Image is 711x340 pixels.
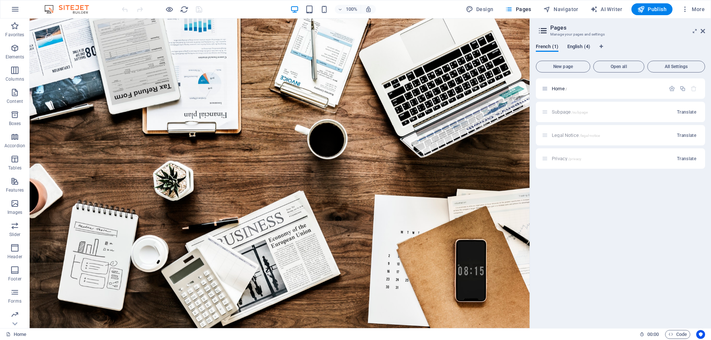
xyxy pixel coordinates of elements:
span: Translate [677,156,696,162]
div: Home/ [550,86,665,91]
span: Publish [637,6,667,13]
span: / [565,87,567,91]
span: Design [466,6,494,13]
button: Click here to leave preview mode and continue editing [165,5,174,14]
p: Forms [8,298,21,304]
span: AI Writer [590,6,622,13]
h3: Manage your pages and settings [550,31,690,38]
span: Code [668,330,687,339]
div: Settings [669,85,675,92]
span: 00 00 [647,330,659,339]
div: Language Tabs [536,44,705,58]
p: Footer [8,276,21,282]
button: Translate [674,106,699,118]
p: Accordion [4,143,25,149]
button: reload [180,5,188,14]
div: The startpage cannot be deleted [691,85,697,92]
span: More [681,6,705,13]
span: Translate [677,109,696,115]
button: Navigator [540,3,581,15]
p: Favorites [5,32,24,38]
p: Images [7,209,23,215]
span: Open all [597,64,641,69]
span: Pages [505,6,531,13]
button: 100% [335,5,361,14]
h2: Pages [550,24,705,31]
span: : [652,331,654,337]
button: Pages [502,3,534,15]
div: Duplicate [680,85,686,92]
p: Columns [6,76,24,82]
p: Elements [6,54,24,60]
button: Open all [593,61,644,73]
span: New page [539,64,587,69]
span: Navigator [543,6,578,13]
button: Publish [631,3,672,15]
i: Reload page [180,5,188,14]
a: Click to cancel selection. Double-click to open Pages [6,330,26,339]
button: Design [463,3,497,15]
button: AI Writer [587,3,625,15]
button: Usercentrics [696,330,705,339]
p: Slider [9,232,21,238]
h6: Session time [640,330,659,339]
p: Boxes [9,121,21,127]
p: Tables [8,165,21,171]
p: Content [7,98,23,104]
p: Header [7,254,22,260]
button: New page [536,61,590,73]
button: More [678,3,708,15]
button: Translate [674,153,699,165]
button: Code [665,330,690,339]
button: All Settings [647,61,705,73]
span: French (1) [536,42,558,53]
span: Translate [677,132,696,138]
span: All Settings [651,64,702,69]
span: Click to open page [552,86,567,91]
button: Translate [674,129,699,141]
span: English (4) [567,42,590,53]
img: Editor Logo [43,5,98,14]
p: Features [6,187,24,193]
i: On resize automatically adjust zoom level to fit chosen device. [365,6,372,13]
h6: 100% [346,5,358,14]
